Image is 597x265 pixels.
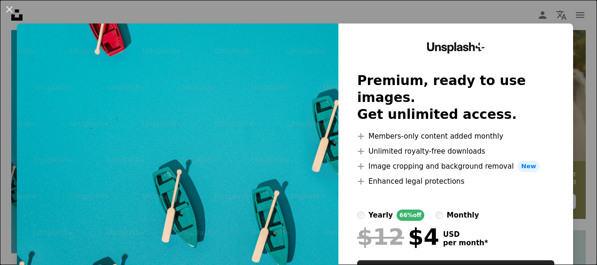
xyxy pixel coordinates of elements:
[518,161,540,172] span: New
[397,210,424,221] div: 66% off
[357,161,554,172] li: Image cropping and background removal
[357,211,365,219] input: yearly66%off
[357,225,439,249] div: $4
[368,210,393,221] div: yearly
[357,72,554,123] h2: Premium, ready to use images. Get unlimited access.
[357,176,554,187] li: Enhanced legal protections
[443,230,488,239] span: USD
[447,210,479,221] div: monthly
[443,239,488,247] span: per month *
[357,146,554,157] li: Unlimited royalty-free downloads
[357,225,404,249] span: $12
[436,211,443,219] input: monthly
[357,131,554,142] li: Members-only content added monthly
